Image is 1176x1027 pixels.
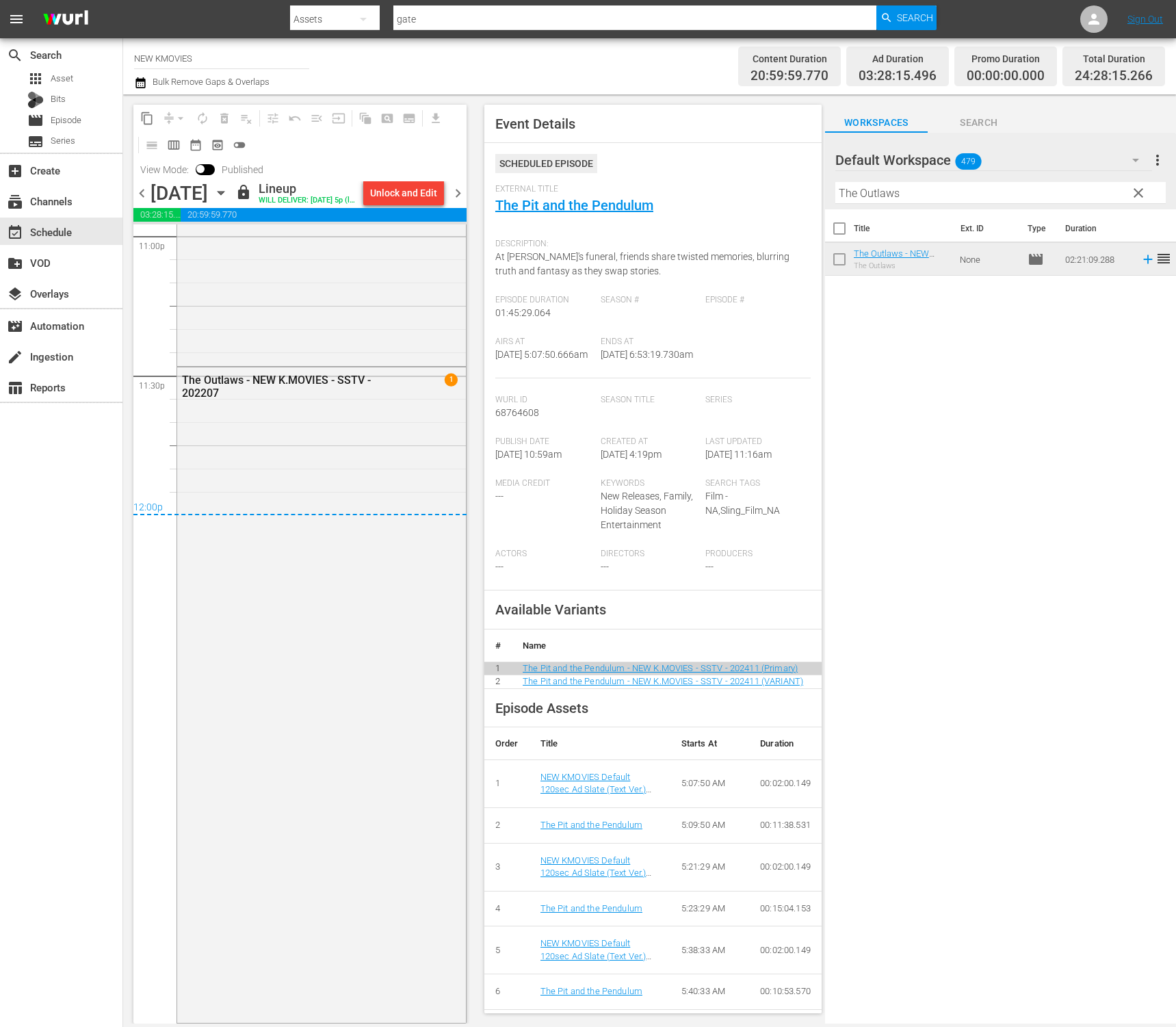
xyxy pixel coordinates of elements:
td: 5:38:33 AM [670,926,749,974]
span: Customize Events [257,105,284,131]
span: Season # [601,295,699,306]
span: Episode Assets [495,700,588,716]
span: Schedule [7,224,23,241]
td: 2 [484,675,512,689]
span: 03:28:15.496 [133,208,181,222]
span: date_range_outlined [189,138,202,152]
td: 00:02:00.149 [749,759,822,807]
span: more_vert [1149,152,1166,168]
a: NEW KMOVIES Default 120sec Ad Slate (Text Ver.) 03_ed [540,938,652,974]
th: Ext. ID [952,209,1019,248]
img: ans4CAIJ8jUAAAAAAAAAAAAAAAAAAAAAAAAgQb4GAAAAAAAAAAAAAAAAAAAAAAAAJMjXAAAAAAAAAAAAAAAAAAAAAAAAgAT5G... [33,3,99,36]
span: Last Updated [705,437,804,447]
td: 6 [484,974,530,1010]
a: The Pit and the Pendulum [495,197,653,213]
span: clear [1130,185,1147,201]
td: None [954,243,1022,276]
span: Description: [495,239,804,250]
div: Lineup [259,181,358,196]
span: [DATE] 4:19pm [601,449,662,460]
td: 00:11:38.531 [749,807,822,843]
span: chevron_right [449,185,467,202]
div: The Outlaws - NEW K.MOVIES - SSTV - 202207 [182,374,395,400]
div: Content Duration [750,49,828,68]
span: add_box [7,163,23,179]
span: layers [7,286,23,302]
span: Publish Date [495,437,594,447]
span: Clear Lineup [235,107,257,129]
span: 20:59:59.770 [750,68,828,84]
div: The Outlaws [854,261,949,270]
th: Title [854,209,952,248]
span: Producers [705,549,804,560]
span: Workspaces [825,114,928,131]
td: 00:02:00.149 [749,926,822,974]
span: --- [495,491,504,502]
span: Asset [51,72,73,86]
td: 5:21:29 AM [670,843,749,891]
span: menu [8,11,25,27]
td: 5 [484,926,530,974]
span: Automation [7,318,23,335]
span: Day Calendar View [136,131,163,158]
span: content_copy [140,112,154,125]
span: Search [928,114,1030,131]
span: Search Tags [705,478,804,489]
span: Asset [27,70,44,87]
button: Unlock and Edit [363,181,444,205]
span: Episode [1028,251,1044,268]
td: 00:02:00.149 [749,843,822,891]
span: toggle_off [233,138,246,152]
td: 1 [484,662,512,675]
div: [DATE] [151,182,208,205]
td: 2 [484,807,530,843]
span: reorder [1155,250,1172,267]
td: 3 [484,843,530,891]
span: Series [27,133,44,150]
div: Promo Duration [967,49,1045,68]
a: Sign Out [1127,14,1163,25]
span: Series [705,395,804,406]
td: 4 [484,891,530,926]
span: Revert to Primary Episode [284,107,306,129]
td: 00:15:04.153 [749,891,822,926]
span: Published [215,164,270,175]
div: Total Duration [1075,49,1153,68]
th: Duration [1057,209,1139,248]
span: movie [27,112,44,129]
span: Episode [51,114,81,127]
a: The Pit and the Pendulum [540,820,642,830]
span: Episode # [705,295,804,306]
span: 24 hours Lineup View is OFF [228,134,250,156]
span: Directors [601,549,699,560]
span: Available Variants [495,601,606,618]
span: [DATE] 11:16am [705,449,772,460]
span: Season Title [601,395,699,406]
div: Scheduled Episode [495,154,597,173]
th: Type [1019,209,1057,248]
button: more_vert [1149,144,1166,177]
span: Remove Gaps & Overlaps [158,107,192,129]
td: 00:10:53.570 [749,974,822,1010]
span: Ends At [601,337,699,348]
th: Title [530,727,670,760]
span: chevron_left [133,185,151,202]
span: subscriptions [7,194,23,210]
th: Duration [749,727,822,760]
span: Film - NA,Sling_Film_NA [705,491,780,516]
a: The Pit and the Pendulum - NEW K.MOVIES - SSTV - 202411 (VARIANT) [523,676,803,686]
a: The Pit and the Pendulum [540,903,642,913]
div: Ad Duration [859,49,937,68]
a: The Outlaws - NEW K.MOVIES - SSTV - 202207 [854,248,929,279]
span: preview_outlined [211,138,224,152]
span: Month Calendar View [185,134,207,156]
span: --- [705,561,714,572]
th: Order [484,727,530,760]
th: Name [512,629,822,662]
span: [DATE] 10:59am [495,449,562,460]
th: # [484,629,512,662]
span: External Title [495,184,804,195]
span: Media Credit [495,478,594,489]
span: Episode Duration [495,295,594,306]
span: --- [601,561,609,572]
